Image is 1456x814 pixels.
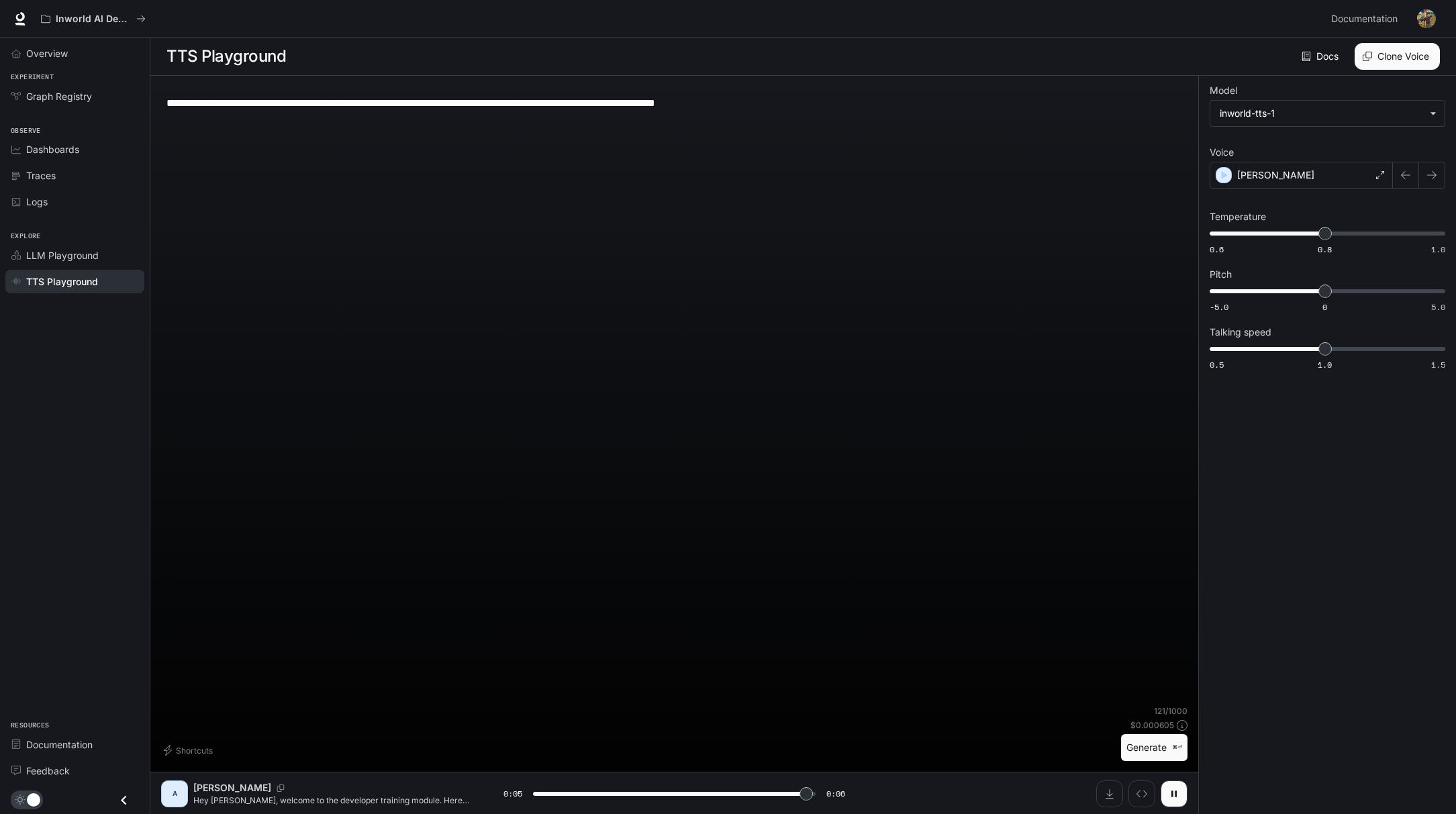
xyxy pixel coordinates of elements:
a: Overview [5,42,144,65]
span: Overview [26,46,68,60]
span: TTS Playground [26,274,98,289]
span: Feedback [26,764,70,778]
a: Traces [5,164,144,187]
h1: TTS Playground [166,43,286,70]
span: Documentation [26,737,93,752]
a: Documentation [1326,5,1408,32]
p: Inworld AI Demos [56,13,131,25]
p: ⌘⏎ [1172,744,1182,752]
span: Traces [26,168,56,183]
span: -5.0 [1210,301,1228,313]
button: Close drawer [109,786,139,814]
span: 0:06 [826,787,845,801]
button: Copy Voice ID [271,784,290,792]
span: 1.0 [1431,244,1445,255]
a: Documentation [5,733,144,756]
p: Voice [1210,148,1234,157]
button: Download audio [1096,780,1123,807]
span: Graph Registry [26,89,92,103]
p: Temperature [1210,212,1266,221]
img: User avatar [1417,9,1436,28]
span: 0.5 [1210,359,1224,370]
button: Inspect [1128,780,1155,807]
span: Dashboards [26,142,79,156]
p: Hey [PERSON_NAME], welcome to the developer training module. Here, you'll learn the ins and outs ... [193,795,471,806]
button: All workspaces [35,5,152,32]
span: LLM Playground [26,248,99,262]
p: Talking speed [1210,327,1271,337]
span: 0.8 [1318,244,1332,255]
span: 0 [1322,301,1327,313]
p: 121 / 1000 [1154,705,1187,717]
a: LLM Playground [5,244,144,267]
span: Dark mode toggle [27,792,40,807]
div: inworld-tts-1 [1210,101,1445,126]
span: 0.6 [1210,244,1224,255]
button: User avatar [1413,5,1440,32]
p: [PERSON_NAME] [1237,168,1314,182]
a: TTS Playground [5,270,144,293]
span: 0:05 [503,787,522,801]
span: 5.0 [1431,301,1445,313]
span: Logs [26,195,48,209]
span: Documentation [1331,11,1398,28]
p: Model [1210,86,1237,95]
a: Feedback [5,759,144,782]
p: $ 0.000605 [1130,719,1174,731]
div: inworld-tts-1 [1220,107,1423,120]
p: [PERSON_NAME] [193,781,271,795]
span: 1.5 [1431,359,1445,370]
div: A [164,783,185,805]
a: Docs [1299,43,1344,70]
button: Generate⌘⏎ [1121,734,1187,762]
button: Clone Voice [1355,43,1440,70]
a: Graph Registry [5,85,144,108]
span: 1.0 [1318,359,1332,370]
a: Logs [5,190,144,213]
a: Dashboards [5,138,144,161]
button: Shortcuts [161,740,218,761]
p: Pitch [1210,270,1232,279]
